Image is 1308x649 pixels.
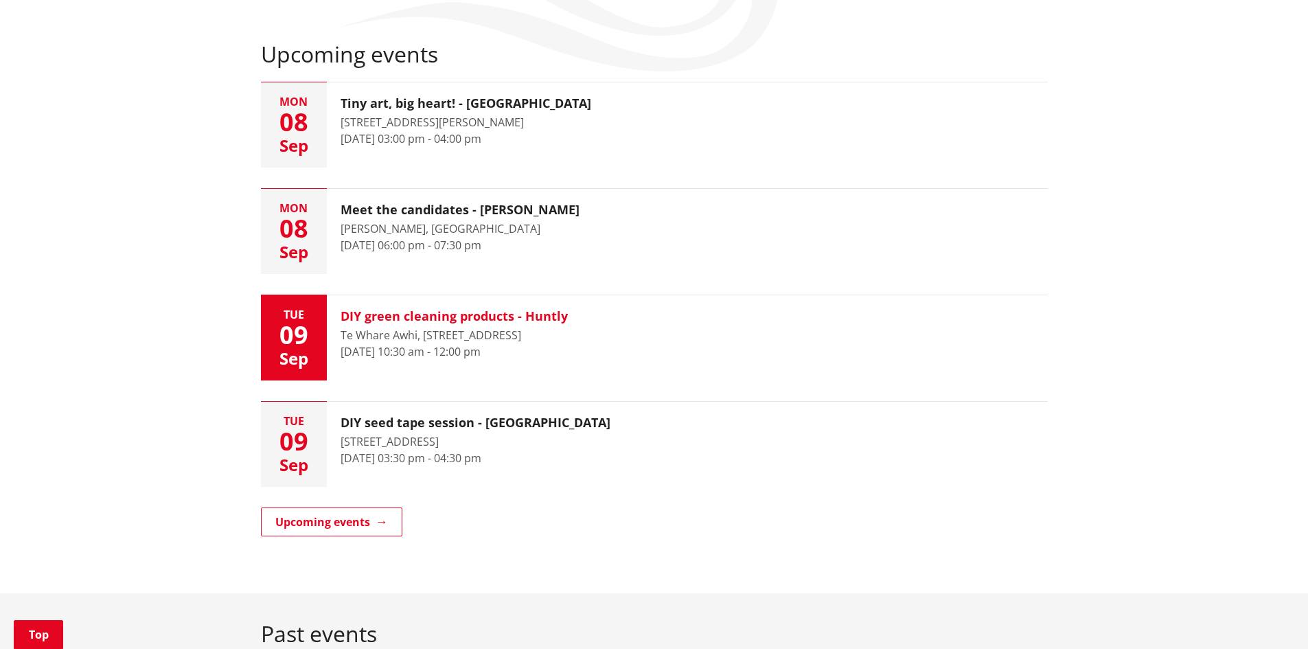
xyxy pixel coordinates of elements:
[261,41,1048,67] h2: Upcoming events
[261,216,327,241] div: 08
[261,189,1048,274] a: Mon 08 Sep Meet the candidates - [PERSON_NAME] [PERSON_NAME], [GEOGRAPHIC_DATA] [DATE] 06:00 pm -...
[14,620,63,649] a: Top
[261,429,327,454] div: 09
[261,82,1048,168] a: Mon 08 Sep Tiny art, big heart! - [GEOGRAPHIC_DATA] [STREET_ADDRESS][PERSON_NAME] [DATE] 03:00 pm...
[341,203,580,218] h3: Meet the candidates - [PERSON_NAME]
[261,244,327,260] div: Sep
[341,131,481,146] time: [DATE] 03:00 pm - 04:00 pm
[341,309,568,324] h3: DIY green cleaning products - Huntly
[261,96,327,107] div: Mon
[261,402,1048,487] a: Tue 09 Sep DIY seed tape session - [GEOGRAPHIC_DATA] [STREET_ADDRESS] [DATE] 03:30 pm - 04:30 pm
[341,114,591,130] div: [STREET_ADDRESS][PERSON_NAME]
[261,350,327,367] div: Sep
[341,96,591,111] h3: Tiny art, big heart! - [GEOGRAPHIC_DATA]
[261,621,1048,647] h2: Past events
[341,344,481,359] time: [DATE] 10:30 am - 12:00 pm
[341,220,580,237] div: [PERSON_NAME], [GEOGRAPHIC_DATA]
[341,433,610,450] div: [STREET_ADDRESS]
[261,508,402,536] a: Upcoming events
[341,415,610,431] h3: DIY seed tape session - [GEOGRAPHIC_DATA]
[261,309,327,320] div: Tue
[261,415,327,426] div: Tue
[341,238,481,253] time: [DATE] 06:00 pm - 07:30 pm
[261,323,327,348] div: 09
[1245,591,1294,641] iframe: Messenger Launcher
[261,203,327,214] div: Mon
[261,457,327,473] div: Sep
[261,137,327,154] div: Sep
[341,451,481,466] time: [DATE] 03:30 pm - 04:30 pm
[261,295,1048,380] a: Tue 09 Sep DIY green cleaning products - Huntly Te Whare Awhi, [STREET_ADDRESS] [DATE] 10:30 am -...
[261,110,327,135] div: 08
[341,327,568,343] div: Te Whare Awhi, [STREET_ADDRESS]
